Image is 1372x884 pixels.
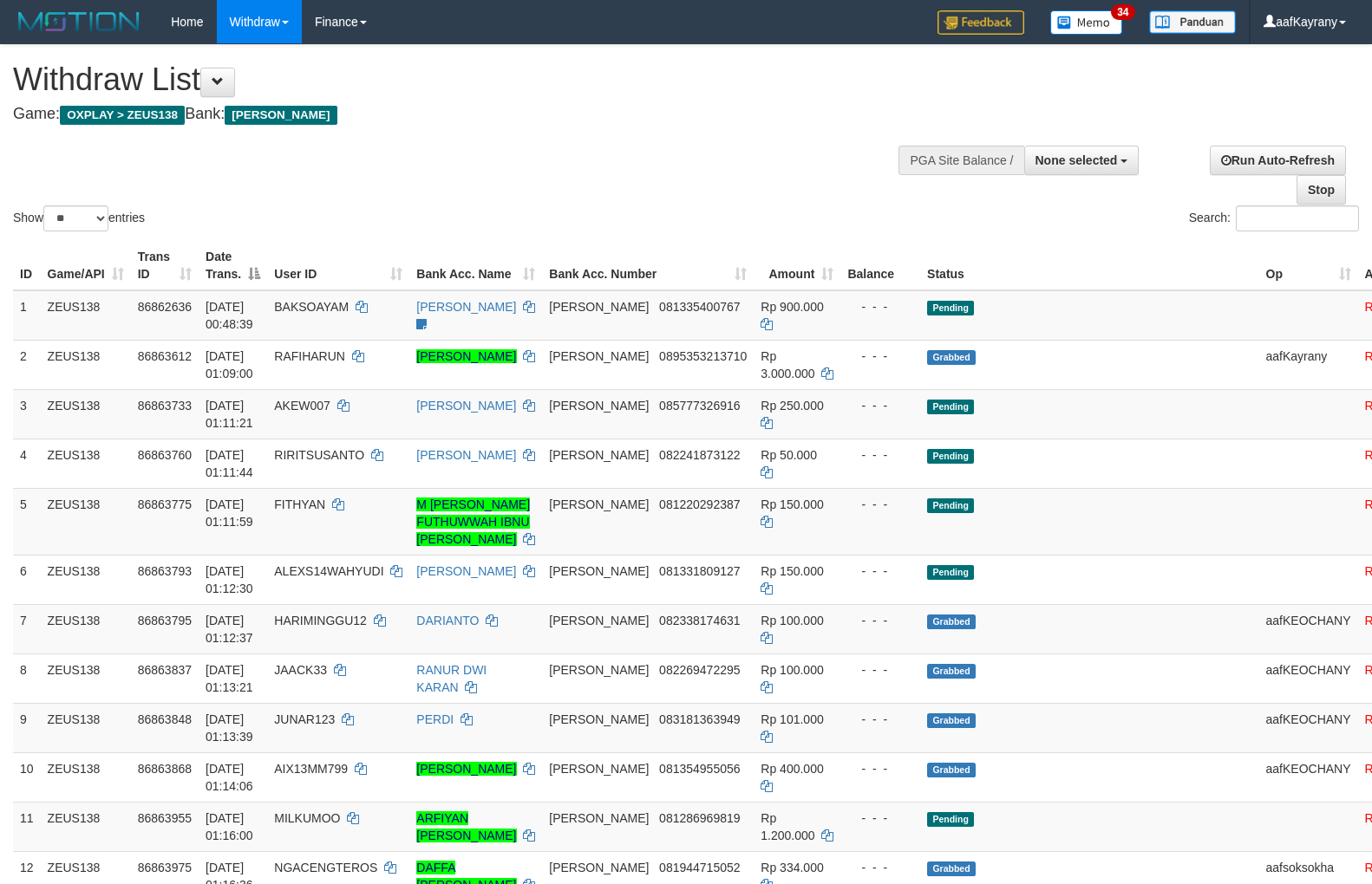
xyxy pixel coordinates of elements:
div: - - - [847,496,913,513]
span: [DATE] 01:14:06 [206,762,253,793]
a: [PERSON_NAME] [416,564,516,578]
div: - - - [847,612,913,629]
span: Pending [927,449,974,464]
td: 11 [13,802,41,851]
span: Rp 150.000 [761,497,823,511]
span: Grabbed [927,614,976,629]
span: 86863868 [138,762,192,776]
td: ZEUS138 [41,703,131,752]
th: User ID: activate to sort column ascending [267,241,409,290]
button: None selected [1024,146,1140,175]
img: Button%20Memo.svg [1050,10,1123,35]
span: [PERSON_NAME] [549,497,649,511]
span: [PERSON_NAME] [225,106,336,125]
span: 86863733 [138,399,192,413]
span: FITHYAN [274,497,325,511]
span: Grabbed [927,713,976,728]
a: RANUR DWI KARAN [416,663,487,694]
span: [DATE] 01:13:39 [206,712,253,744]
td: ZEUS138 [41,752,131,802]
a: [PERSON_NAME] [416,762,516,776]
span: 86863848 [138,712,192,726]
span: AIX13MM799 [274,762,348,776]
td: ZEUS138 [41,653,131,703]
span: [DATE] 01:09:00 [206,349,253,380]
div: - - - [847,711,913,728]
span: Rp 100.000 [761,663,823,677]
span: 86863793 [138,564,192,578]
img: MOTION_logo.png [13,9,145,35]
h4: Game: Bank: [13,106,898,123]
span: [DATE] 01:11:44 [206,448,253,479]
td: ZEUS138 [41,488,131,555]
td: aafKEOCHANY [1259,752,1358,802]
span: [PERSON_NAME] [549,663,649,677]
th: Date Trans.: activate to sort column descending [199,241,267,290]
span: Copy 082241873122 to clipboard [659,448,740,462]
span: Rp 1.200.000 [761,811,814,842]
img: panduan.png [1149,10,1236,34]
td: 4 [13,439,41,488]
span: 86863837 [138,663,192,677]
td: ZEUS138 [41,802,131,851]
span: Copy 081286969819 to clipboard [659,811,740,825]
span: Grabbed [927,861,976,876]
span: [PERSON_NAME] [549,762,649,776]
div: - - - [847,446,913,464]
div: - - - [847,562,913,580]
span: None selected [1036,153,1118,167]
span: Copy 081220292387 to clipboard [659,497,740,511]
a: Run Auto-Refresh [1210,146,1346,175]
span: [PERSON_NAME] [549,712,649,726]
span: 86863795 [138,614,192,627]
span: Rp 50.000 [761,448,817,462]
span: 86863775 [138,497,192,511]
span: JUNAR123 [274,712,335,726]
span: Copy 085777326916 to clipboard [659,399,740,413]
div: PGA Site Balance / [898,146,1023,175]
td: 2 [13,340,41,389]
span: JAACK33 [274,663,327,677]
td: aafKEOCHANY [1259,703,1358,752]
a: M [PERSON_NAME] FUTHUWWAH IBNU [PERSON_NAME] [416,497,530,546]
span: Grabbed [927,763,976,777]
span: AKEW007 [274,399,330,413]
span: Copy 081331809127 to clipboard [659,564,740,578]
span: Pending [927,812,974,827]
div: - - - [847,661,913,679]
span: ALEXS14WAHYUDI [274,564,383,578]
div: - - - [847,397,913,414]
a: ARFIYAN [PERSON_NAME] [416,811,516,842]
span: Pending [927,498,974,513]
td: ZEUS138 [41,290,131,341]
span: [PERSON_NAME] [549,448,649,462]
span: 86862636 [138,300,192,314]
a: Stop [1297,175,1346,205]
span: MILKUMOO [274,811,340,825]
span: Copy 081354955056 to clipboard [659,762,740,776]
td: 9 [13,703,41,752]
th: Amount: activate to sort column ascending [754,241,840,290]
td: 8 [13,653,41,703]
span: 86863760 [138,448,192,462]
span: [PERSON_NAME] [549,614,649,627]
span: [DATE] 01:12:30 [206,564,253,595]
span: Pending [927,565,974,580]
td: ZEUS138 [41,340,131,389]
span: [PERSON_NAME] [549,349,649,363]
span: Rp 150.000 [761,564,823,578]
td: 5 [13,488,41,555]
div: - - - [847,760,913,777]
th: Bank Acc. Number: activate to sort column ascending [542,241,754,290]
span: [PERSON_NAME] [549,861,649,874]
span: 34 [1111,4,1134,20]
td: aafKEOCHANY [1259,604,1358,653]
span: Rp 3.000.000 [761,349,814,380]
span: Copy 0895353213710 to clipboard [659,349,747,363]
span: RAFIHARUN [274,349,345,363]
span: Rp 334.000 [761,861,823,874]
td: aafKEOCHANY [1259,653,1358,703]
td: 3 [13,389,41,439]
th: Trans ID: activate to sort column ascending [131,241,199,290]
span: Grabbed [927,350,976,365]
